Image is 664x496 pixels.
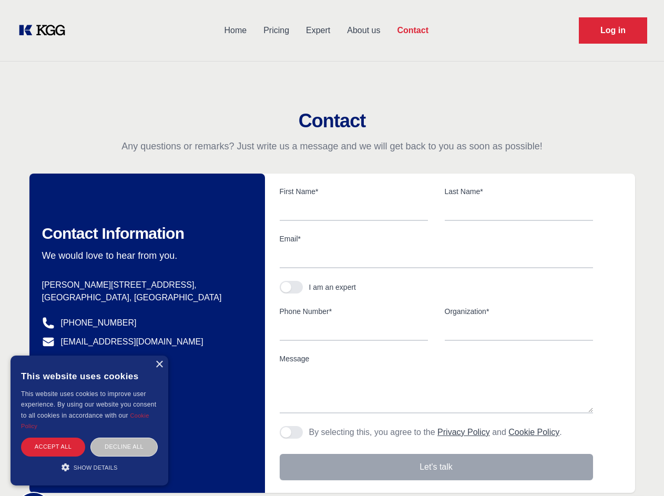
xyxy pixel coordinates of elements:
div: This website uses cookies [21,363,158,389]
label: First Name* [280,186,428,197]
label: Organization* [445,306,593,317]
p: [PERSON_NAME][STREET_ADDRESS], [42,279,248,291]
p: [GEOGRAPHIC_DATA], [GEOGRAPHIC_DATA] [42,291,248,304]
p: By selecting this, you agree to the and . [309,426,562,439]
span: This website uses cookies to improve user experience. By using our website you consent to all coo... [21,390,156,419]
a: [PHONE_NUMBER] [61,317,137,329]
a: Expert [298,17,339,44]
a: Home [216,17,255,44]
a: KOL Knowledge Platform: Talk to Key External Experts (KEE) [17,22,74,39]
a: Request Demo [579,17,647,44]
button: Let's talk [280,454,593,480]
label: Email* [280,234,593,244]
div: Show details [21,462,158,472]
div: I am an expert [309,282,356,292]
span: Show details [74,464,118,471]
a: Privacy Policy [437,428,490,437]
label: Last Name* [445,186,593,197]
p: Any questions or remarks? Just write us a message and we will get back to you as soon as possible! [13,140,651,153]
a: About us [339,17,389,44]
a: Contact [389,17,437,44]
label: Message [280,353,593,364]
a: @knowledgegategroup [42,355,147,367]
a: Pricing [255,17,298,44]
h2: Contact Information [42,224,248,243]
div: Decline all [90,438,158,456]
p: We would love to hear from you. [42,249,248,262]
h2: Contact [13,110,651,131]
a: Cookie Policy [508,428,559,437]
label: Phone Number* [280,306,428,317]
iframe: Chat Widget [611,446,664,496]
a: [EMAIL_ADDRESS][DOMAIN_NAME] [61,336,203,348]
a: Cookie Policy [21,412,149,429]
div: Close [155,361,163,369]
div: Accept all [21,438,85,456]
